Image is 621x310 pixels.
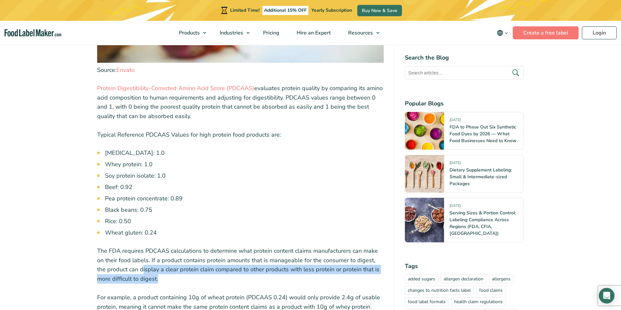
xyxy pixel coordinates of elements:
span: [DATE] [450,160,461,168]
h4: Search the Blog [405,53,524,62]
li: Wheat gluten: 0.24 [105,228,384,237]
a: Create a free label [513,26,579,39]
li: Whey protein: 1.0 [105,160,384,169]
p: Typical Reference PDCAAS Values for high protein food products are: [97,130,384,140]
a: allergens [489,275,513,283]
li: Soy protein isolate: 1.0 [105,171,384,180]
span: [DATE] [450,117,461,125]
p: evaluates protein quality by comparing its amino acid composition to human requirements and adjus... [97,84,384,121]
li: Black beans: 0.75 [105,206,384,214]
a: Pricing [255,21,287,45]
a: Dietary Supplement Labeling: Small & Intermediate-sized Packages [450,167,512,187]
a: FDA to Phase Out Six Synthetic Food Dyes by 2026 — What Food Businesses Need to Know [450,124,516,144]
span: [DATE] [450,203,461,211]
a: changes to nutrition facts label [405,286,474,295]
a: Resources [340,21,383,45]
a: food label formats [405,297,449,306]
a: Serving Sizes & Portion Control: Labeling Compliance Across Regions (FDA, CFIA, [GEOGRAPHIC_DATA]) [450,210,516,236]
input: Search articles... [405,66,524,80]
p: The FDA requires PDCAAS calculations to determine what protein content claims manufacturers can m... [97,246,384,284]
span: Products [177,29,200,36]
span: Resources [346,29,374,36]
a: Protein Digestibility-Corrected Amino Acid Score (PDCAAS) [97,84,254,92]
a: Login [582,26,617,39]
a: Products [170,21,210,45]
span: Additional 15% OFF [262,6,308,15]
a: added sugars [405,275,438,283]
span: Industries [218,29,244,36]
li: Beef: 0.92 [105,183,384,192]
h4: Popular Blogs [405,99,524,108]
a: health claim regulations [451,297,506,306]
figcaption: Source: [97,66,384,74]
a: Envato [116,66,135,74]
span: Limited Time! [230,7,259,13]
a: Hire an Expert [288,21,338,45]
li: Pea protein concentrate: 0.89 [105,194,384,203]
span: Pricing [261,29,280,36]
span: Yearly Subscription [311,7,352,13]
a: Buy Now & Save [357,5,402,16]
h4: Tags [405,262,524,271]
a: Industries [211,21,253,45]
a: food claims [476,286,506,295]
span: Hire an Expert [295,29,332,36]
a: allergen declaration [441,275,486,283]
li: [MEDICAL_DATA]: 1.0 [105,149,384,157]
div: Open Intercom Messenger [599,288,614,303]
li: Rice: 0.50 [105,217,384,226]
